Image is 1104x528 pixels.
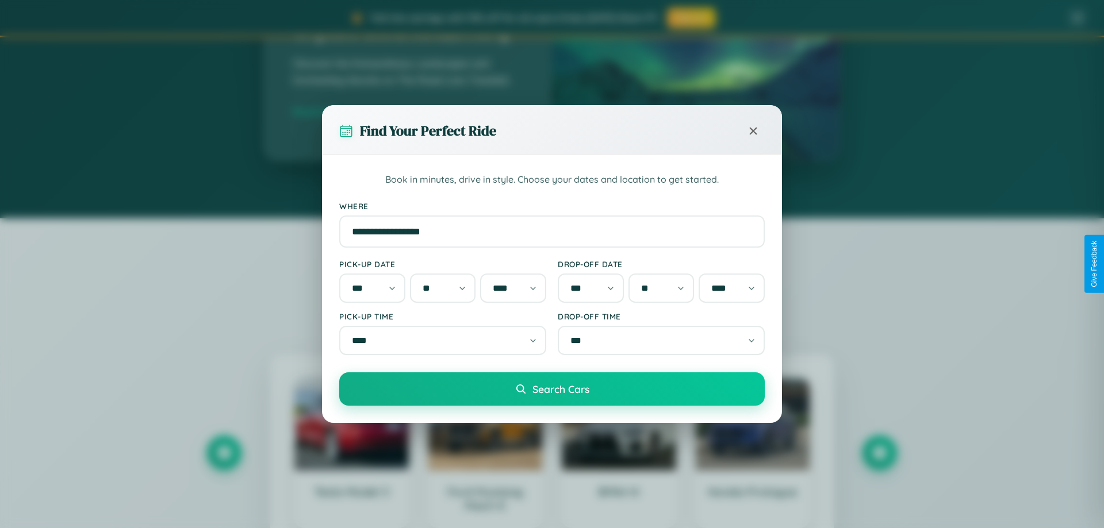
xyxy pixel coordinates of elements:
[360,121,496,140] h3: Find Your Perfect Ride
[339,259,546,269] label: Pick-up Date
[339,372,765,406] button: Search Cars
[558,311,765,321] label: Drop-off Time
[558,259,765,269] label: Drop-off Date
[339,201,765,211] label: Where
[339,172,765,187] p: Book in minutes, drive in style. Choose your dates and location to get started.
[339,311,546,321] label: Pick-up Time
[532,383,589,395] span: Search Cars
